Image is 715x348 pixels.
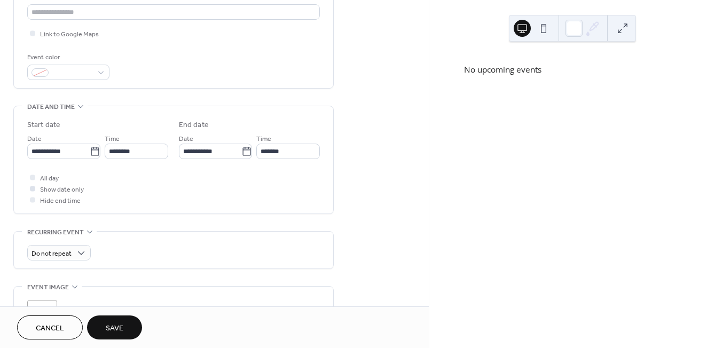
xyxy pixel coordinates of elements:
[32,248,72,260] span: Do not repeat
[105,133,120,145] span: Time
[40,184,84,195] span: Show date only
[36,323,64,334] span: Cancel
[87,315,142,339] button: Save
[179,133,193,145] span: Date
[256,133,271,145] span: Time
[27,52,107,63] div: Event color
[17,315,83,339] button: Cancel
[27,227,84,238] span: Recurring event
[40,195,81,207] span: Hide end time
[106,323,123,334] span: Save
[464,64,680,76] div: No upcoming events
[179,120,209,131] div: End date
[27,101,75,113] span: Date and time
[27,120,60,131] div: Start date
[40,29,99,40] span: Link to Google Maps
[27,300,57,330] div: ;
[27,282,69,293] span: Event image
[40,173,59,184] span: All day
[27,133,42,145] span: Date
